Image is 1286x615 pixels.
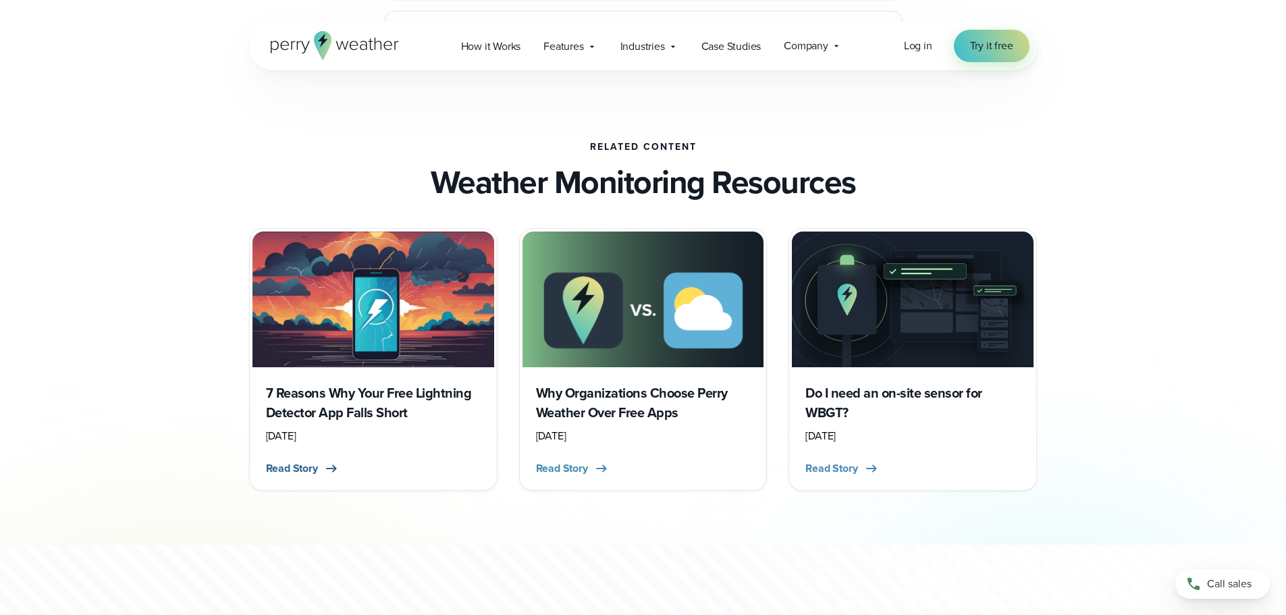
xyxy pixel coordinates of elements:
[266,460,318,477] span: Read Story
[788,228,1037,491] a: On-site WBGT sensor Do I need an on-site sensor for WBGT? [DATE] Read Story
[970,38,1013,54] span: Try it free
[805,428,1020,444] div: [DATE]
[536,383,751,423] h3: Why Organizations Choose Perry Weather Over Free Apps
[1175,569,1270,599] a: Call sales
[252,232,494,367] img: Free Lightning Detection Apps
[519,228,768,491] a: Why Organizations Choose Perry Weather Over Free Weather Apps - Thumbnail Why Organizations Choos...
[590,142,697,153] h2: Related Content
[266,460,340,477] button: Read Story
[805,383,1020,423] h3: Do I need an on-site sensor for WBGT?
[536,460,588,477] span: Read Story
[805,460,879,477] button: Read Story
[401,20,859,52] h3: How does [PERSON_NAME] Weather’s weather software help with compliance and safety policy manageme...
[690,32,773,60] a: Case Studies
[1207,576,1252,592] span: Call sales
[266,383,481,423] h3: 7 Reasons Why Your Free Lightning Detector App Falls Short
[904,38,932,53] span: Log in
[792,232,1034,367] img: On-site WBGT sensor
[805,460,857,477] span: Read Story
[784,38,828,54] span: Company
[461,38,521,55] span: How it Works
[904,38,932,54] a: Log in
[266,428,481,444] div: [DATE]
[249,228,498,491] a: Free Lightning Detection Apps 7 Reasons Why Your Free Lightning Detector App Falls Short [DATE] R...
[523,232,764,367] img: Why Organizations Choose Perry Weather Over Free Weather Apps - Thumbnail
[536,428,751,444] div: [DATE]
[431,163,856,201] h3: Weather Monitoring Resources
[536,460,610,477] button: Read Story
[543,38,583,55] span: Features
[701,38,761,55] span: Case Studies
[954,30,1029,62] a: Try it free
[620,38,665,55] span: Industries
[249,228,1038,491] div: slideshow
[450,32,533,60] a: How it Works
